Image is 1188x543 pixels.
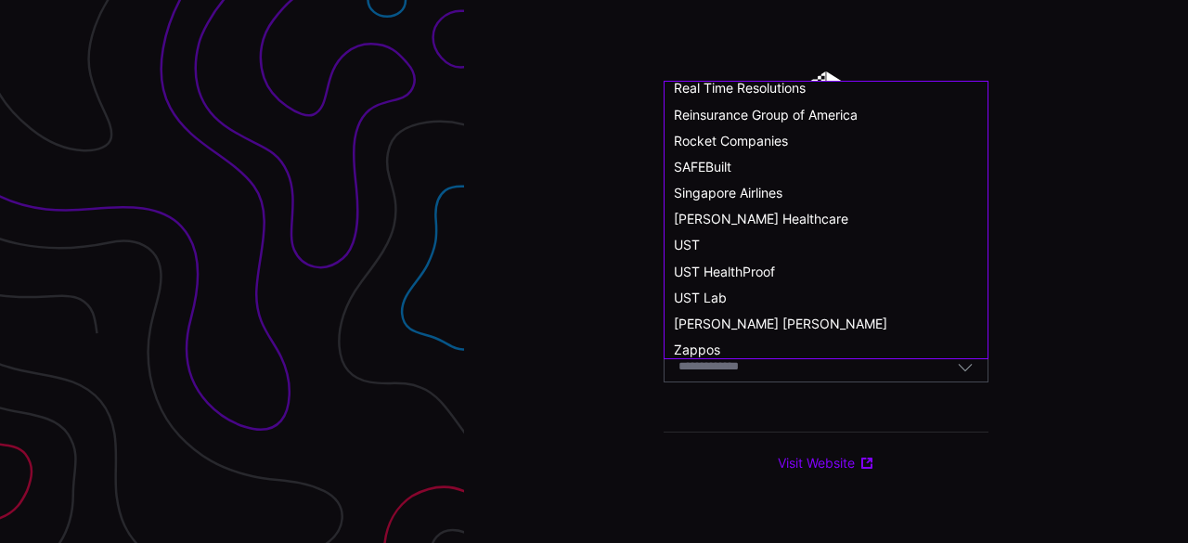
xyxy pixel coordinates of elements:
[674,290,727,305] span: UST Lab
[674,159,731,175] span: SAFEBuilt
[674,80,806,96] span: Real Time Resolutions
[674,237,700,252] span: UST
[674,316,887,331] span: [PERSON_NAME] [PERSON_NAME]
[674,342,720,357] span: Zappos
[674,211,848,226] span: [PERSON_NAME] Healthcare
[674,133,788,149] span: Rocket Companies
[674,185,782,200] span: Singapore Airlines
[674,264,775,279] span: UST HealthProof
[778,455,874,472] a: Visit Website
[674,107,858,123] span: Reinsurance Group of America
[957,358,974,375] button: Toggle options menu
